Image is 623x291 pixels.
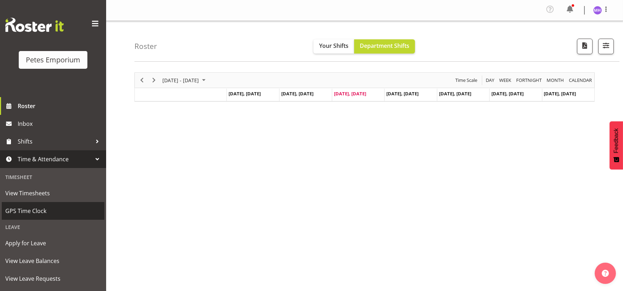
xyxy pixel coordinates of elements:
span: [DATE], [DATE] [491,90,524,97]
span: Shifts [18,136,92,147]
button: Next [149,76,159,85]
span: [DATE] - [DATE] [162,76,200,85]
button: Fortnight [515,76,543,85]
button: Timeline Week [498,76,513,85]
div: Timesheet [2,170,104,184]
span: Month [546,76,565,85]
h4: Roster [134,42,157,50]
a: GPS Time Clock [2,202,104,220]
button: Previous [137,76,147,85]
span: Your Shifts [319,42,348,50]
a: View Timesheets [2,184,104,202]
span: Apply for Leave [5,238,101,248]
span: Day [485,76,495,85]
span: Time Scale [455,76,478,85]
button: Month [568,76,593,85]
div: Timeline Week of August 27, 2025 [134,72,595,102]
a: Apply for Leave [2,234,104,252]
span: [DATE], [DATE] [439,90,471,97]
div: Next [148,73,160,88]
span: Fortnight [515,76,542,85]
a: View Leave Requests [2,270,104,287]
button: Download a PDF of the roster according to the set date range. [577,39,593,54]
span: [DATE], [DATE] [544,90,576,97]
span: View Leave Requests [5,273,101,284]
button: Your Shifts [313,39,354,54]
span: [DATE], [DATE] [386,90,419,97]
div: Petes Emporium [26,55,80,65]
span: [DATE], [DATE] [281,90,313,97]
button: August 25 - 31, 2025 [161,76,209,85]
span: View Timesheets [5,188,101,198]
a: View Leave Balances [2,252,104,270]
span: [DATE], [DATE] [229,90,261,97]
img: help-xxl-2.png [602,270,609,277]
span: [DATE], [DATE] [334,90,366,97]
span: Department Shifts [360,42,409,50]
span: Inbox [18,118,103,129]
button: Filter Shifts [598,39,614,54]
span: View Leave Balances [5,256,101,266]
button: Timeline Day [485,76,496,85]
span: calendar [568,76,593,85]
img: Rosterit website logo [5,18,64,32]
button: Department Shifts [354,39,415,54]
span: Roster [18,101,103,111]
button: Feedback - Show survey [610,121,623,169]
div: Leave [2,220,104,234]
span: Time & Attendance [18,154,92,164]
div: Previous [136,73,148,88]
button: Time Scale [454,76,479,85]
span: GPS Time Clock [5,206,101,216]
button: Timeline Month [546,76,565,85]
span: Week [498,76,512,85]
img: mackenzie-halford4471.jpg [593,6,602,15]
span: Feedback [613,128,619,153]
